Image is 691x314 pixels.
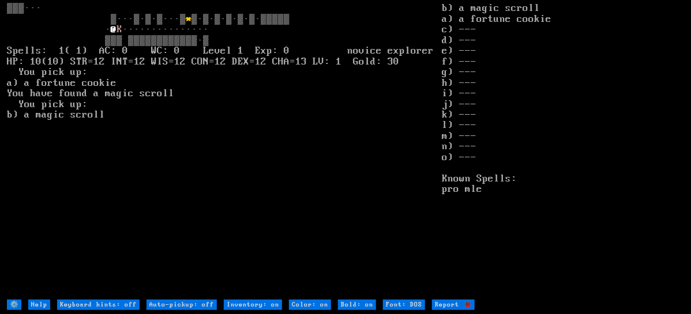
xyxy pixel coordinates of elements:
input: Bold: on [338,300,376,310]
input: Help [28,300,50,310]
stats: b) a magic scroll a) a fortune cookie c) --- d) --- e) --- f) --- g) --- h) --- i) --- j) --- k) ... [442,3,684,298]
input: Inventory: on [224,300,282,310]
larn: ▒▒▒··· ▒···▒·▒·▒···▒ ▒·▒·▒·▒·▒·▒·▒▒▒▒▒ · ··············· ▒▒▒ ▒▒▒▒▒▒▒▒▒▒▒▒·▒ Spells: 1( 1) AC: 0 W... [7,3,442,298]
input: ⚙️ [7,300,21,310]
font: K [117,24,122,35]
font: @ [111,24,117,35]
input: Keyboard hints: off [57,300,140,310]
input: Font: DOS [383,300,425,310]
input: Auto-pickup: off [147,300,217,310]
input: Report 🐞 [432,300,475,310]
input: Color: on [289,300,331,310]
